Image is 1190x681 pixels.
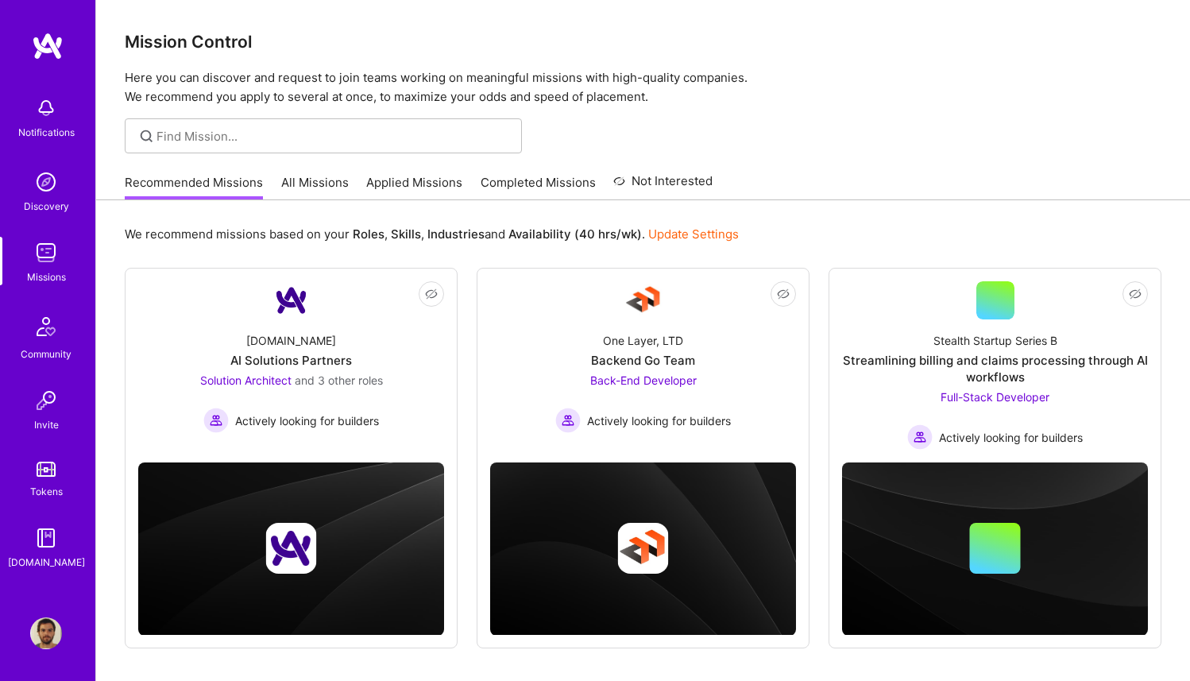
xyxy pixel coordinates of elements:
[21,346,71,362] div: Community
[490,462,796,636] img: cover
[591,352,695,369] div: Backend Go Team
[200,373,292,387] span: Solution Architect
[427,226,485,242] b: Industries
[138,462,444,636] img: cover
[30,483,63,500] div: Tokens
[295,373,383,387] span: and 3 other roles
[26,617,66,649] a: User Avatar
[203,408,229,433] img: Actively looking for builders
[137,127,156,145] i: icon SearchGrey
[125,174,263,200] a: Recommended Missions
[941,390,1049,404] span: Full-Stack Developer
[481,174,596,200] a: Completed Missions
[37,462,56,477] img: tokens
[30,617,62,649] img: User Avatar
[8,554,85,571] div: [DOMAIN_NAME]
[230,352,352,369] div: AI Solutions Partners
[32,32,64,60] img: logo
[648,226,739,242] a: Update Settings
[842,352,1148,385] div: Streamlining billing and claims processing through AI workflows
[30,385,62,416] img: Invite
[353,226,384,242] b: Roles
[425,288,438,300] i: icon EyeClosed
[939,429,1083,446] span: Actively looking for builders
[490,281,796,450] a: Company LogoOne Layer, LTDBackend Go TeamBack-End Developer Actively looking for buildersActively...
[508,226,642,242] b: Availability (40 hrs/wk)
[30,92,62,124] img: bell
[27,269,66,285] div: Missions
[30,237,62,269] img: teamwork
[842,281,1148,450] a: Stealth Startup Series BStreamlining billing and claims processing through AI workflowsFull-Stack...
[933,332,1057,349] div: Stealth Startup Series B
[235,412,379,429] span: Actively looking for builders
[624,281,663,319] img: Company Logo
[156,128,510,145] input: Find Mission...
[266,523,317,574] img: Company logo
[138,281,444,450] a: Company Logo[DOMAIN_NAME]AI Solutions PartnersSolution Architect and 3 other rolesActively lookin...
[246,332,336,349] div: [DOMAIN_NAME]
[125,32,1161,52] h3: Mission Control
[587,412,731,429] span: Actively looking for builders
[34,416,59,433] div: Invite
[907,424,933,450] img: Actively looking for builders
[24,198,69,215] div: Discovery
[125,226,739,242] p: We recommend missions based on your , , and .
[555,408,581,433] img: Actively looking for builders
[366,174,462,200] a: Applied Missions
[603,332,683,349] div: One Layer, LTD
[30,522,62,554] img: guide book
[272,281,311,319] img: Company Logo
[281,174,349,200] a: All Missions
[613,172,713,200] a: Not Interested
[590,373,697,387] span: Back-End Developer
[777,288,790,300] i: icon EyeClosed
[618,523,669,574] img: Company logo
[18,124,75,141] div: Notifications
[30,166,62,198] img: discovery
[27,308,65,346] img: Community
[1129,288,1142,300] i: icon EyeClosed
[842,462,1148,636] img: cover
[125,68,1161,106] p: Here you can discover and request to join teams working on meaningful missions with high-quality ...
[391,226,421,242] b: Skills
